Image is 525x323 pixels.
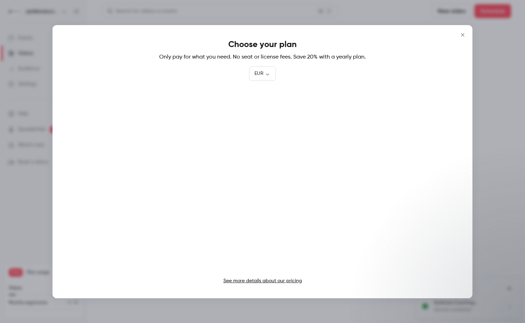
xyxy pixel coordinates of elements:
h1: Choose your plan [66,39,458,50]
p: Only pay for what you need. No seat or license fees. Save 20% with a yearly plan. [66,53,458,61]
div: EUR [249,70,276,77]
a: See more details about our pricing [223,278,302,283]
button: Close [456,28,470,42]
